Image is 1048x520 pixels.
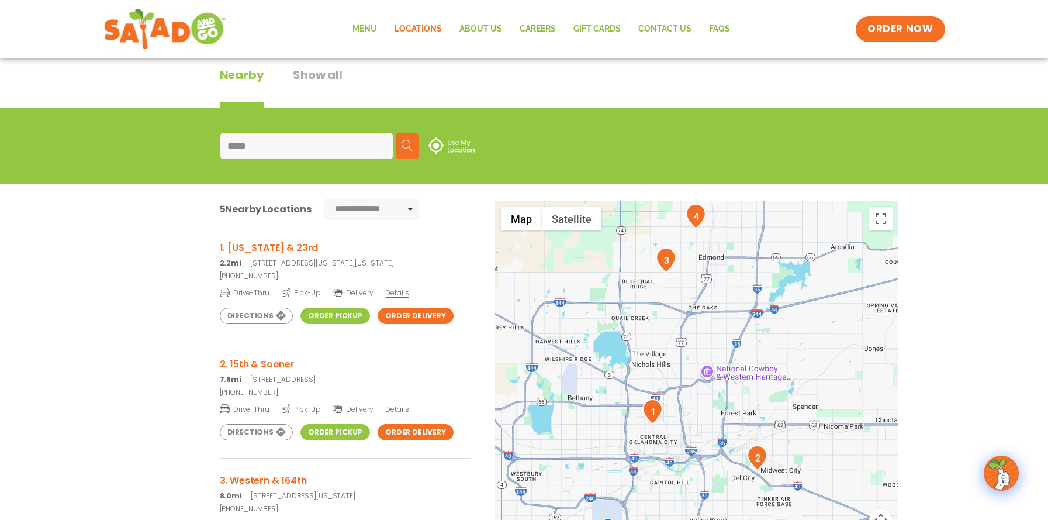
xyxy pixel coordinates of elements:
button: Show street map [501,207,542,230]
a: Careers [511,16,565,43]
a: 2. 15th & Sooner 7.8mi[STREET_ADDRESS] [220,357,471,385]
div: 3 [656,247,676,273]
span: Pick-Up [282,287,321,298]
a: [PHONE_NUMBER] [220,504,471,514]
div: 1 [642,399,663,424]
nav: Menu [344,16,739,43]
h3: 3. Western & 164th [220,473,471,488]
a: Order Pickup [300,308,370,324]
span: ORDER NOW [867,22,933,36]
button: Show satellite imagery [542,207,601,230]
span: Drive-Thru [220,287,269,298]
button: Toggle fullscreen view [869,207,893,230]
a: Menu [344,16,386,43]
img: search.svg [402,140,413,151]
a: Drive-Thru Pick-Up Delivery Details [220,400,471,415]
img: new-SAG-logo-768×292 [103,6,227,53]
a: Drive-Thru Pick-Up Delivery Details [220,284,471,298]
span: Drive-Thru [220,403,269,415]
a: Order Pickup [300,424,370,440]
span: Details [385,404,409,414]
a: Directions [220,308,293,324]
strong: 2.2mi [220,258,241,268]
a: 1. [US_STATE] & 23rd 2.2mi[STREET_ADDRESS][US_STATE][US_STATE] [220,240,471,268]
img: wpChatIcon [985,457,1018,490]
span: Pick-Up [282,403,321,415]
span: 5 [220,202,226,216]
a: Order Delivery [378,424,454,440]
a: [PHONE_NUMBER] [220,271,471,281]
a: GIFT CARDS [565,16,630,43]
img: use-location.svg [428,137,475,154]
p: [STREET_ADDRESS][US_STATE] [220,491,471,501]
h3: 2. 15th & Sooner [220,357,471,371]
a: Directions [220,424,293,440]
button: Show all [293,66,342,108]
a: FAQs [700,16,739,43]
a: Contact Us [630,16,700,43]
span: Delivery [333,404,373,415]
strong: 7.8mi [220,374,241,384]
div: 4 [686,204,706,229]
a: 3. Western & 164th 8.0mi[STREET_ADDRESS][US_STATE] [220,473,471,501]
a: ORDER NOW [856,16,945,42]
div: Nearby [220,66,264,108]
div: Tabbed content [220,66,372,108]
a: About Us [451,16,511,43]
strong: 8.0mi [220,491,242,501]
span: Details [385,288,409,298]
p: [STREET_ADDRESS][US_STATE][US_STATE] [220,258,471,268]
p: [STREET_ADDRESS] [220,374,471,385]
div: 2 [747,445,767,470]
h3: 1. [US_STATE] & 23rd [220,240,471,255]
span: Delivery [333,288,373,298]
a: Locations [386,16,451,43]
div: Nearby Locations [220,202,312,216]
a: Order Delivery [378,308,454,324]
a: [PHONE_NUMBER] [220,387,471,398]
